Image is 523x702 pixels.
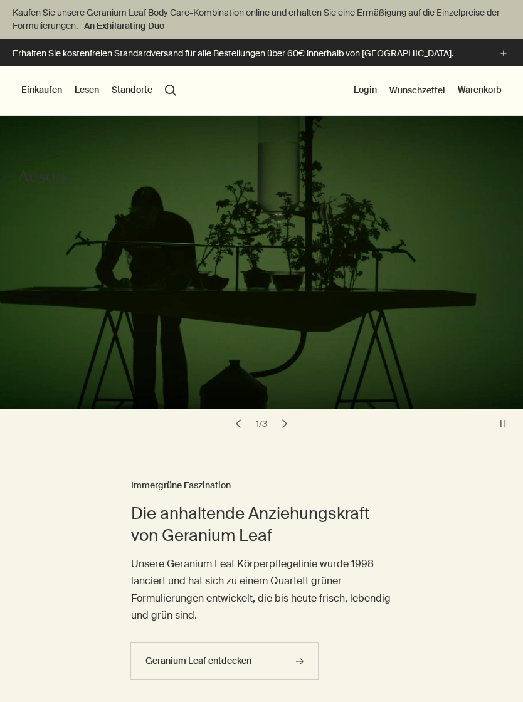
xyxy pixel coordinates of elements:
[354,66,502,116] nav: supplementary
[389,85,445,96] a: Wunschzettel
[18,169,68,187] svg: Aesop
[75,84,99,97] button: Lesen
[21,66,176,116] nav: primary
[131,503,393,546] h2: Die anhaltende Anziehungskraft von Geranium Leaf
[354,84,377,97] button: Login
[276,415,293,432] button: next slide
[13,6,510,33] p: Kaufen Sie unsere Geranium Leaf Body Care-Kombination online und erhalten Sie eine Ermäßigung auf...
[131,478,393,493] h3: Immergrüne Faszination
[230,415,247,432] button: previous slide
[13,47,484,60] p: Erhalten Sie kostenfreien Standardversand für alle Bestellungen über 60€ innerhalb von [GEOGRAPHI...
[112,84,152,97] button: Standorte
[165,85,176,96] button: Menüpunkt "Suche" öffnen
[458,84,502,97] button: Warenkorb
[13,46,510,61] button: Erhalten Sie kostenfreien Standardversand für alle Bestellungen über 60€ innerhalb von [GEOGRAPHI...
[131,555,393,624] p: Unsere Geranium Leaf Körperpflegelinie wurde 1998 lanciert und hat sich zu einem Quartett grüner ...
[252,418,271,429] div: 1 / 3
[494,415,512,432] button: pause
[18,169,68,191] a: Aesop
[82,19,167,33] a: An Exhilarating Duo
[21,84,62,97] button: Einkaufen
[130,642,319,680] a: Geranium Leaf entdecken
